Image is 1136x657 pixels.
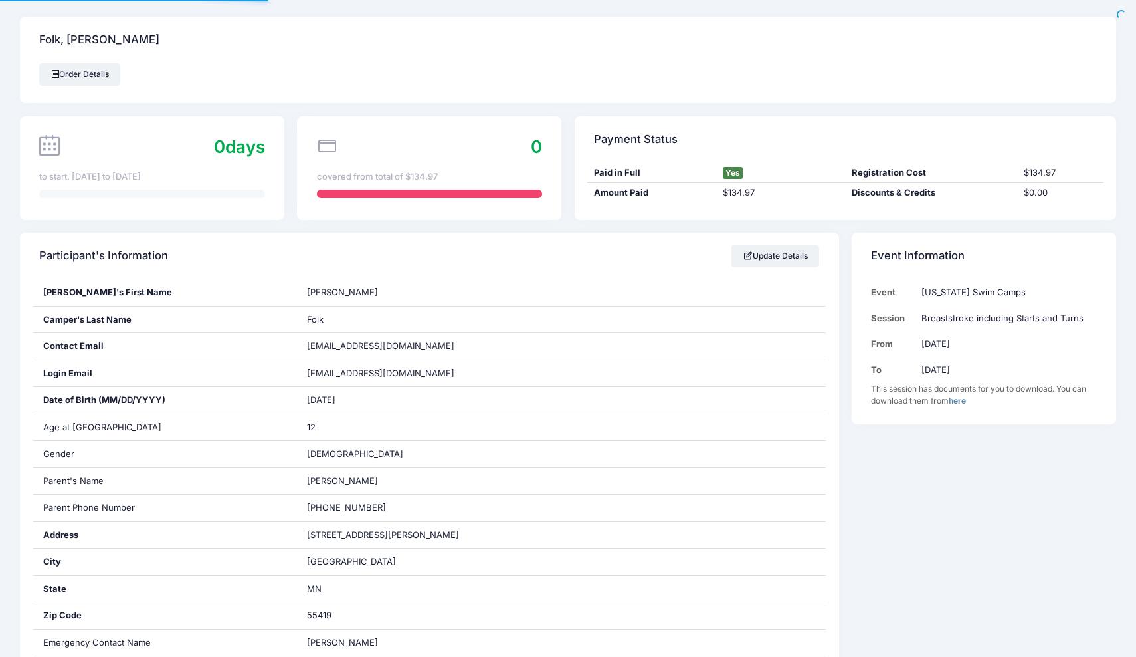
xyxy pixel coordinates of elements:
td: Event [871,279,915,305]
div: $134.97 [716,186,845,199]
span: 12 [307,422,316,432]
div: Login Email [33,360,298,387]
div: Parent's Name [33,468,298,495]
span: [DATE] [307,394,335,405]
span: [EMAIL_ADDRESS][DOMAIN_NAME] [307,340,454,351]
span: [PERSON_NAME] [307,637,378,648]
div: $134.97 [1017,166,1103,180]
span: [PHONE_NUMBER] [307,502,386,513]
div: Age at [GEOGRAPHIC_DATA] [33,414,298,441]
div: City [33,549,298,575]
td: From [871,331,915,357]
span: [PERSON_NAME] [307,287,378,297]
div: State [33,576,298,602]
div: [PERSON_NAME]'s First Name [33,279,298,306]
a: here [949,396,966,406]
span: MN [307,583,322,594]
span: 0 [214,136,225,157]
span: Folk [307,314,324,325]
div: Gender [33,441,298,467]
div: Address [33,522,298,549]
h4: Payment Status [594,120,678,158]
div: $0.00 [1017,186,1103,199]
h4: Folk, [PERSON_NAME] [39,21,159,59]
td: Breaststroke including Starts and Turns [915,305,1097,331]
span: [DEMOGRAPHIC_DATA] [307,448,403,459]
div: Emergency Contact Name [33,630,298,656]
div: Contact Email [33,333,298,360]
span: 0 [531,136,542,157]
span: 55419 [307,610,331,620]
a: Update Details [731,245,820,267]
a: Order Details [39,63,120,86]
h4: Event Information [871,237,965,275]
div: Discounts & Credits [845,186,1017,199]
div: covered from total of $134.97 [317,170,542,184]
div: Registration Cost [845,166,1017,180]
td: Session [871,305,915,331]
div: Zip Code [33,602,298,629]
div: Parent Phone Number [33,495,298,521]
td: [DATE] [915,331,1097,357]
td: To [871,357,915,383]
span: [GEOGRAPHIC_DATA] [307,556,396,567]
div: Camper's Last Name [33,307,298,333]
div: Date of Birth (MM/DD/YYYY) [33,387,298,414]
div: to start. [DATE] to [DATE] [39,170,264,184]
div: Paid in Full [587,166,716,180]
div: This session has documents for you to download. You can download them from [871,383,1096,407]
span: [PERSON_NAME] [307,475,378,486]
span: [EMAIL_ADDRESS][DOMAIN_NAME] [307,367,473,380]
span: [STREET_ADDRESS][PERSON_NAME] [307,529,459,540]
td: [DATE] [915,357,1097,383]
h4: Participant's Information [39,237,168,275]
div: Amount Paid [587,186,716,199]
span: Yes [723,167,743,179]
td: [US_STATE] Swim Camps [915,279,1097,305]
div: days [214,134,265,160]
